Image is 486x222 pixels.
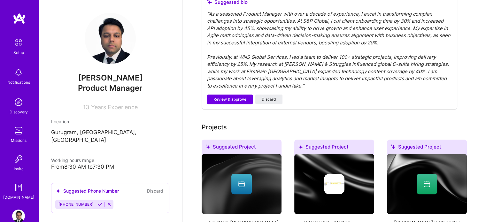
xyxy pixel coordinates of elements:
div: Location [51,118,169,125]
i: Reject [107,202,112,207]
i: icon SuggestedTeams [205,144,210,149]
i: icon SuggestedTeams [391,144,396,149]
img: discovery [12,96,25,109]
p: Gurugram, [GEOGRAPHIC_DATA], [GEOGRAPHIC_DATA] [51,129,169,144]
span: Working hours range [51,157,94,163]
img: guide book [12,181,25,194]
div: Notifications [7,79,30,86]
div: Suggested Project [202,140,282,157]
img: cover [387,154,467,214]
div: Discovery [10,109,28,115]
span: Discard [262,96,276,102]
div: Invite [14,165,24,172]
span: [PHONE_NUMBER] [58,202,94,207]
div: From 8:30 AM to 7:30 PM [51,164,169,170]
div: Setup [13,49,24,56]
div: " As a seasoned Product Manager with over a decade of experience, I excel in transforming complex... [207,11,452,90]
i: icon SuggestedTeams [55,188,61,194]
img: logo [13,13,26,24]
div: Add projects you've worked on [202,122,227,132]
button: Review & approve [207,95,253,104]
i: Accept [97,202,102,207]
div: Suggested Project [387,140,467,157]
img: Company logo [324,174,344,194]
img: Invite [12,153,25,165]
button: Discard [145,187,165,195]
img: User Avatar [85,13,136,64]
span: [PERSON_NAME] [51,73,169,83]
span: 13 [83,104,89,111]
img: bell [12,66,25,79]
button: Discard [255,95,282,104]
div: Projects [202,122,227,132]
img: setup [12,36,25,49]
div: Suggested Project [294,140,374,157]
div: [DOMAIN_NAME] [3,194,34,201]
img: teamwork [12,124,25,137]
span: Product Manager [78,83,143,93]
img: cover [294,154,374,214]
span: Years Experience [91,104,138,111]
img: cover [202,154,282,214]
i: icon SuggestedTeams [298,144,303,149]
span: Review & approve [213,96,246,102]
div: Missions [11,137,27,144]
div: Suggested Phone Number [55,188,119,194]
